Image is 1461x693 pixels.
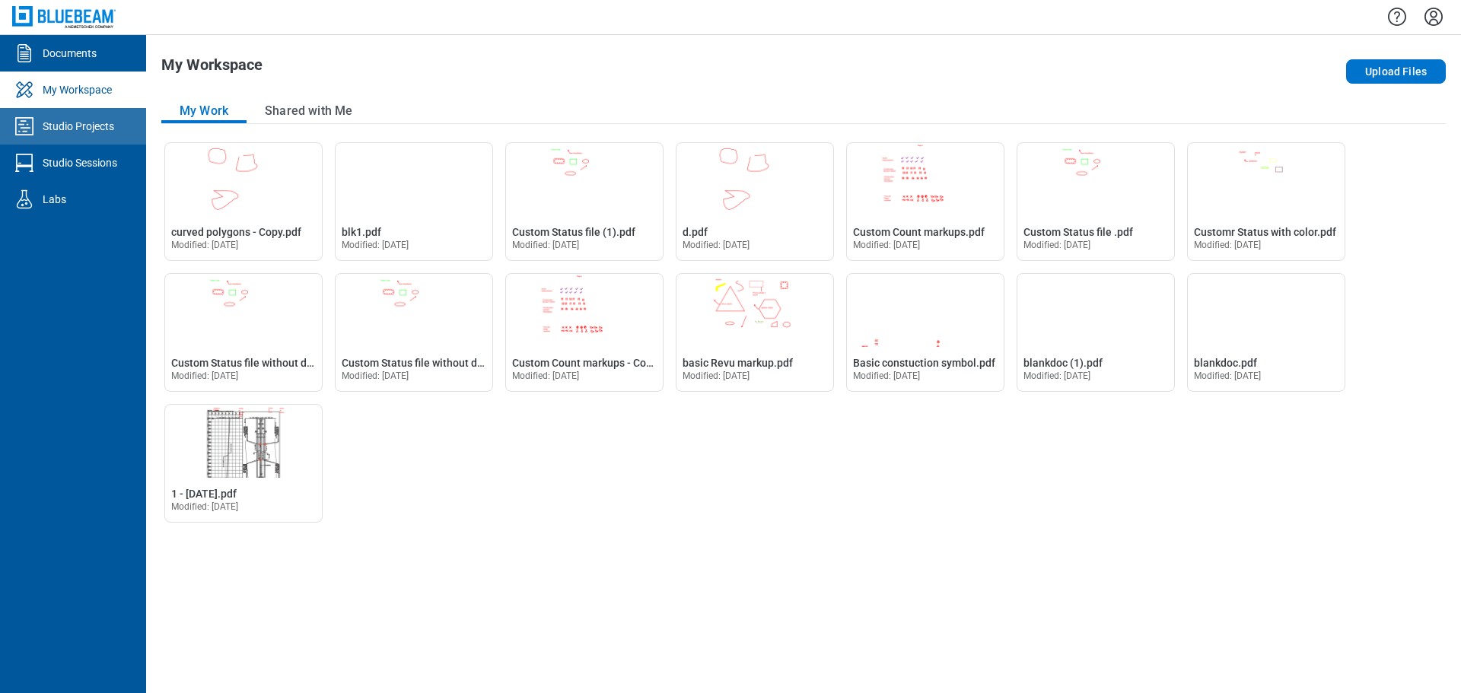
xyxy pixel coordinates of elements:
[336,274,492,347] img: Custom Status file without default status.pdf
[512,370,580,381] span: Modified: [DATE]
[1194,240,1262,250] span: Modified: [DATE]
[676,274,833,347] img: basic Revu markup.pdf
[853,357,995,369] span: Basic constuction symbol.pdf
[43,119,114,134] div: Studio Projects
[1023,226,1133,238] span: Custom Status file .pdf
[342,240,409,250] span: Modified: [DATE]
[1017,142,1175,261] div: Open Custom Status file .pdf in Editor
[342,370,409,381] span: Modified: [DATE]
[1017,143,1174,216] img: Custom Status file .pdf
[12,78,37,102] svg: My Workspace
[43,192,66,207] div: Labs
[676,142,834,261] div: Open d.pdf in Editor
[1188,274,1345,347] img: blankdoc.pdf
[512,357,676,369] span: Custom Count markups - Copy.pdf
[683,226,708,238] span: d.pdf
[161,56,263,81] h1: My Workspace
[683,240,750,250] span: Modified: [DATE]
[1187,142,1345,261] div: Open Customr Status with color.pdf in Editor
[853,226,985,238] span: Custom Count markups.pdf
[335,142,493,261] div: Open blk1.pdf in Editor
[676,143,833,216] img: d.pdf
[1346,59,1446,84] button: Upload Files
[164,142,323,261] div: Open curved polygons - Copy.pdf in Editor
[683,357,793,369] span: basic Revu markup.pdf
[1017,273,1175,392] div: Open blankdoc (1).pdf in Editor
[12,6,116,28] img: Bluebeam, Inc.
[676,273,834,392] div: Open basic Revu markup.pdf in Editor
[846,273,1004,392] div: Open Basic constuction symbol.pdf in Editor
[1023,357,1103,369] span: blankdoc (1).pdf
[342,357,558,369] span: Custom Status file without default status.pdf
[342,226,381,238] span: blk1.pdf
[12,187,37,211] svg: Labs
[683,370,750,381] span: Modified: [DATE]
[1421,4,1446,30] button: Settings
[506,143,663,216] img: Custom Status file (1).pdf
[171,226,301,238] span: curved polygons - Copy.pdf
[161,99,247,123] button: My Work
[165,143,322,216] img: curved polygons - Copy.pdf
[43,82,112,97] div: My Workspace
[1194,370,1262,381] span: Modified: [DATE]
[12,114,37,138] svg: Studio Projects
[1194,357,1257,369] span: blankdoc.pdf
[512,240,580,250] span: Modified: [DATE]
[171,240,239,250] span: Modified: [DATE]
[1194,226,1336,238] span: Customr Status with color.pdf
[164,404,323,523] div: Open 1 - 12.7.2020.pdf in Editor
[171,488,237,500] span: 1 - [DATE].pdf
[1017,274,1174,347] img: blankdoc (1).pdf
[1023,240,1091,250] span: Modified: [DATE]
[853,370,921,381] span: Modified: [DATE]
[43,155,117,170] div: Studio Sessions
[1187,273,1345,392] div: Open blankdoc.pdf in Editor
[43,46,97,61] div: Documents
[846,142,1004,261] div: Open Custom Count markups.pdf in Editor
[847,143,1004,216] img: Custom Count markups.pdf
[247,99,371,123] button: Shared with Me
[853,240,921,250] span: Modified: [DATE]
[505,273,664,392] div: Open Custom Count markups - Copy.pdf in Editor
[336,143,492,216] img: blk1.pdf
[335,273,493,392] div: Open Custom Status file without default status.pdf in Editor
[171,501,239,512] span: Modified: [DATE]
[12,151,37,175] svg: Studio Sessions
[12,41,37,65] svg: Documents
[165,405,322,478] img: 1 - 12.7.2020.pdf
[1023,370,1091,381] span: Modified: [DATE]
[171,357,419,369] span: Custom Status file without default status - Copy.pdf
[164,273,323,392] div: Open Custom Status file without default status - Copy.pdf in Editor
[171,370,239,381] span: Modified: [DATE]
[847,274,1004,347] img: Basic constuction symbol.pdf
[505,142,664,261] div: Open Custom Status file (1).pdf in Editor
[1188,143,1345,216] img: Customr Status with color.pdf
[165,274,322,347] img: Custom Status file without default status - Copy.pdf
[506,274,663,347] img: Custom Count markups - Copy.pdf
[512,226,635,238] span: Custom Status file (1).pdf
